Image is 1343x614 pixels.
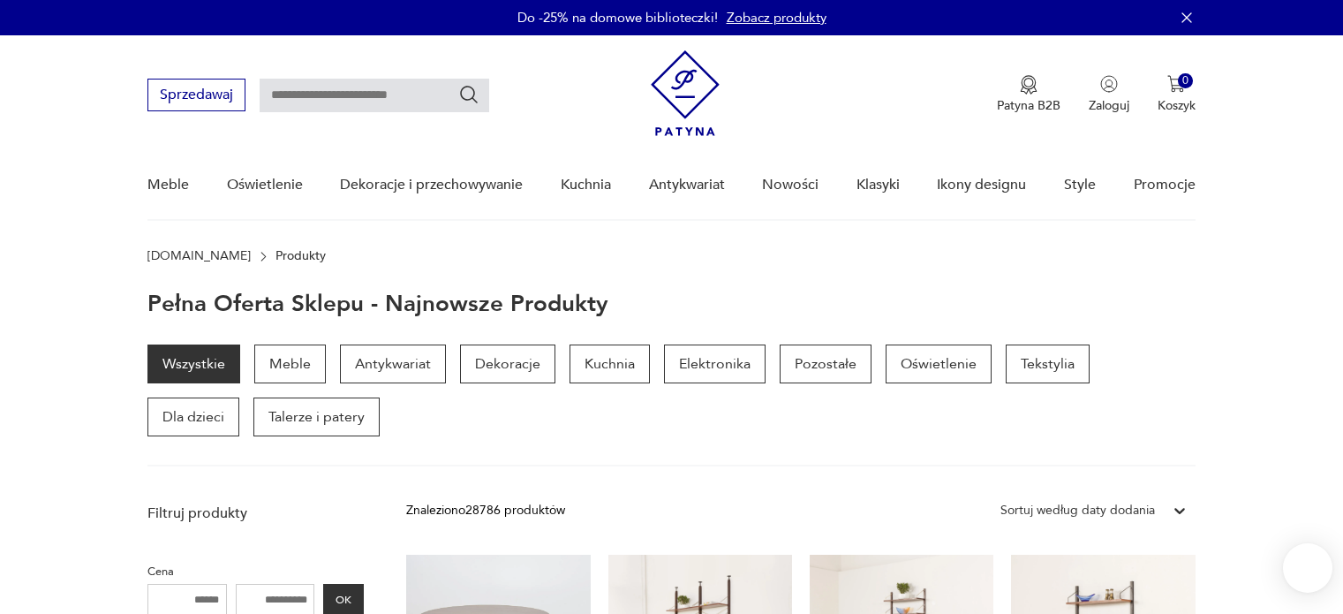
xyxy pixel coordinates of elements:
[1020,75,1037,95] img: Ikona medalu
[147,562,364,581] p: Cena
[997,97,1060,114] p: Patyna B2B
[937,151,1026,219] a: Ikony designu
[886,345,992,383] a: Oświetlenie
[406,501,565,520] div: Znaleziono 28786 produktów
[762,151,819,219] a: Nowości
[570,345,650,383] a: Kuchnia
[1000,501,1155,520] div: Sortuj według daty dodania
[147,249,251,263] a: [DOMAIN_NAME]
[460,345,555,383] a: Dekoracje
[727,9,826,27] a: Zobacz produkty
[1167,75,1185,93] img: Ikona koszyka
[147,398,239,436] a: Dla dzieci
[1158,75,1196,114] button: 0Koszyk
[1089,75,1129,114] button: Zaloguj
[651,50,720,136] img: Patyna - sklep z meblami i dekoracjami vintage
[253,398,380,436] a: Talerze i patery
[997,75,1060,114] a: Ikona medaluPatyna B2B
[1064,151,1096,219] a: Style
[1006,345,1090,383] a: Tekstylia
[147,90,245,102] a: Sprzedawaj
[856,151,900,219] a: Klasyki
[664,345,766,383] a: Elektronika
[340,345,446,383] a: Antykwariat
[780,345,871,383] a: Pozostałe
[517,9,718,27] p: Do -25% na domowe biblioteczki!
[1100,75,1118,93] img: Ikonka użytkownika
[1178,73,1193,88] div: 0
[649,151,725,219] a: Antykwariat
[1134,151,1196,219] a: Promocje
[275,249,326,263] p: Produkty
[458,84,479,105] button: Szukaj
[147,345,240,383] a: Wszystkie
[561,151,611,219] a: Kuchnia
[997,75,1060,114] button: Patyna B2B
[227,151,303,219] a: Oświetlenie
[1158,97,1196,114] p: Koszyk
[1089,97,1129,114] p: Zaloguj
[147,504,364,523] p: Filtruj produkty
[147,151,189,219] a: Meble
[254,345,326,383] a: Meble
[147,79,245,111] button: Sprzedawaj
[340,151,523,219] a: Dekoracje i przechowywanie
[1283,543,1332,593] iframe: Smartsupp widget button
[147,292,608,316] h1: Pełna oferta sklepu - najnowsze produkty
